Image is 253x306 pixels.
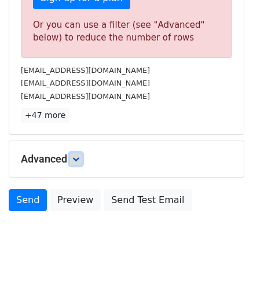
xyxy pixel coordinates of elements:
small: [EMAIL_ADDRESS][DOMAIN_NAME] [21,92,150,101]
a: +47 more [21,108,69,123]
div: Or you can use a filter (see "Advanced" below) to reduce the number of rows [33,19,220,45]
a: Preview [50,189,101,211]
h5: Advanced [21,153,232,165]
small: [EMAIL_ADDRESS][DOMAIN_NAME] [21,79,150,87]
a: Send [9,189,47,211]
small: [EMAIL_ADDRESS][DOMAIN_NAME] [21,66,150,75]
a: Send Test Email [104,189,192,211]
